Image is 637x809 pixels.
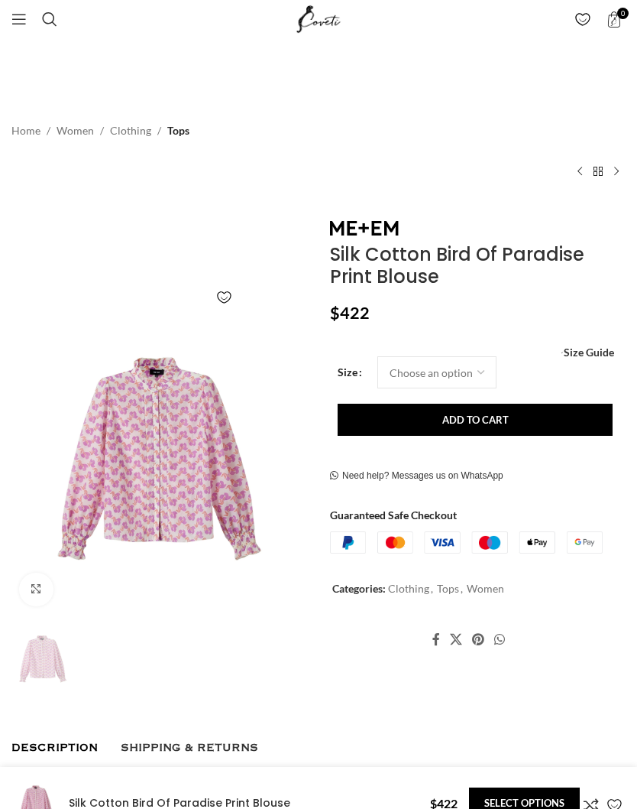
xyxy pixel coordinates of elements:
span: Description [11,742,98,754]
a: Clothing [110,122,151,139]
button: Add to cart [338,404,613,436]
bdi: 422 [330,303,370,323]
a: Open mobile menu [4,4,34,34]
h1: Silk Cotton Bird Of Paradise Print Blouse [330,244,626,288]
span: Shipping & Returns [121,742,258,754]
a: Facebook social link [427,628,445,651]
strong: Guaranteed Safe Checkout [330,508,457,521]
label: Size [338,364,362,381]
img: Silk Cotton Bird Of Paradise Print Blouse [8,625,78,696]
a: WhatsApp social link [490,628,510,651]
a: Site logo [293,11,344,24]
span: Categories: [332,582,386,595]
img: Me and Em dresses [86,625,156,696]
img: Me and Em [330,221,399,236]
a: Pinterest social link [467,628,490,651]
a: Next product [607,162,626,180]
a: Previous product [571,162,589,180]
span: 0 [617,8,629,19]
span: $ [330,303,340,323]
div: My Wishlist [567,4,598,34]
a: 0 [598,4,629,34]
a: Need help? Messages us on WhatsApp [330,470,503,482]
a: Search [34,4,65,34]
a: Clothing [388,582,429,595]
img: Me and Em Multicolour dress [241,625,311,696]
img: Me and Em collection [163,625,234,696]
a: Home [11,122,40,139]
img: guaranteed-safe-checkout-bordered.j [330,531,603,554]
a: Tops [167,122,189,139]
a: Tops [437,582,459,595]
a: Women [467,582,504,595]
span: , [461,580,463,597]
a: Women [57,122,94,139]
img: Me-and-Em-Silk-Cotton-Bird-Of-Paradise-Print-Blouse-scaled96909_nobg [8,314,311,618]
nav: Breadcrumb [11,122,189,139]
a: X social link [445,628,467,651]
a: Fancy designing your own shoe? | Discover Now [205,44,432,57]
span: , [431,580,433,597]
